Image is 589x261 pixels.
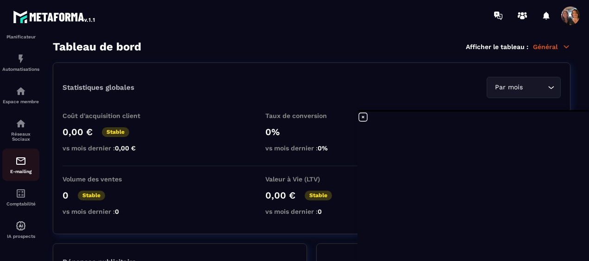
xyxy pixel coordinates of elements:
p: Général [533,43,570,51]
p: IA prospects [2,234,39,239]
img: accountant [15,188,26,199]
img: social-network [15,118,26,129]
p: Taux de conversion [265,112,358,119]
span: 0,00 € [115,144,136,152]
p: Afficher le tableau : [466,43,528,50]
p: vs mois dernier : [265,208,358,215]
p: 0 [63,190,69,201]
div: Search for option [487,77,561,98]
p: Coût d'acquisition client [63,112,155,119]
span: 0 [115,208,119,215]
p: 0,00 € [265,190,295,201]
a: automationsautomationsAutomatisations [2,46,39,79]
p: Planificateur [2,34,39,39]
a: social-networksocial-networkRéseaux Sociaux [2,111,39,149]
a: automationsautomationsEspace membre [2,79,39,111]
p: Volume des ventes [63,175,155,183]
span: 0 [318,208,322,215]
p: vs mois dernier : [63,144,155,152]
p: Stable [102,127,129,137]
p: Stable [78,191,105,200]
img: email [15,155,26,167]
h3: Tableau de bord [53,40,141,53]
p: Statistiques globales [63,83,134,92]
p: Valeur à Vie (LTV) [265,175,358,183]
img: logo [13,8,96,25]
p: Réseaux Sociaux [2,131,39,142]
span: Par mois [493,82,525,93]
p: Stable [305,191,332,200]
input: Search for option [525,82,545,93]
img: automations [15,220,26,231]
p: Comptabilité [2,201,39,206]
p: 0,00 € [63,126,93,137]
p: Automatisations [2,67,39,72]
p: Espace membre [2,99,39,104]
a: emailemailE-mailing [2,149,39,181]
img: automations [15,53,26,64]
p: vs mois dernier : [63,208,155,215]
p: 0% [265,126,358,137]
a: accountantaccountantComptabilité [2,181,39,213]
img: automations [15,86,26,97]
span: 0% [318,144,328,152]
p: vs mois dernier : [265,144,358,152]
p: E-mailing [2,169,39,174]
